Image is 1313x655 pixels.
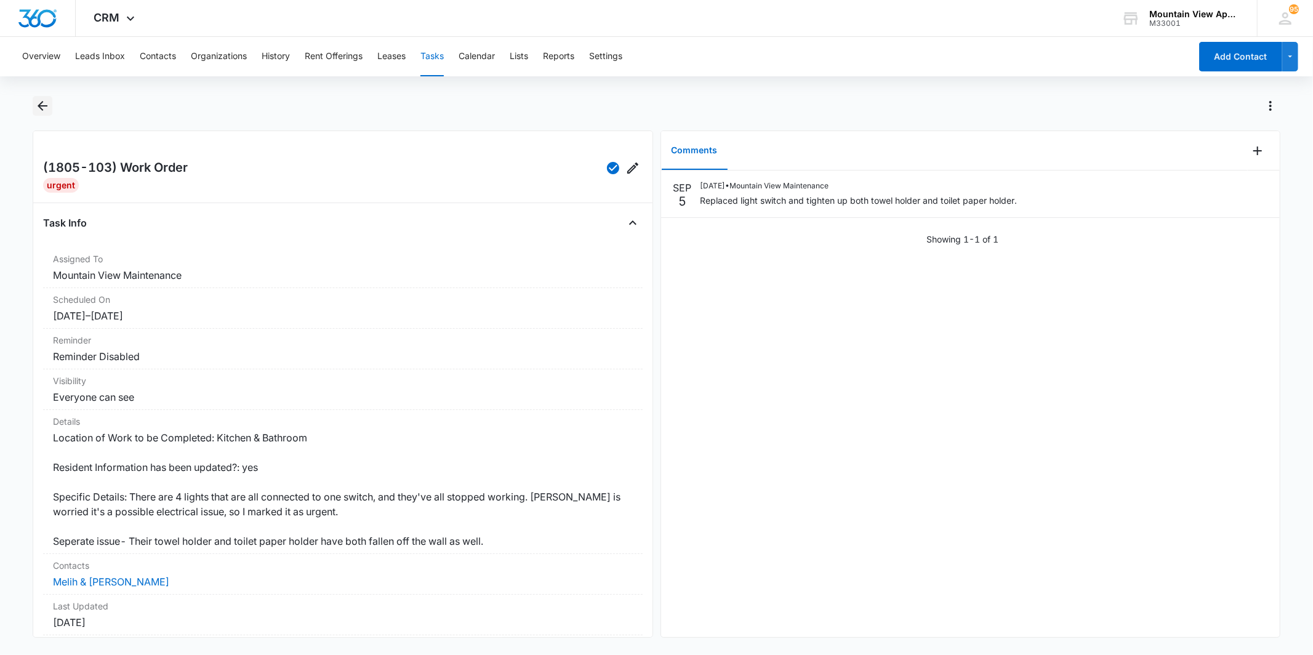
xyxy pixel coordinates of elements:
p: SEP [673,180,692,195]
span: CRM [94,11,120,24]
div: Last Updated[DATE] [43,595,642,635]
dt: Visibility [53,374,632,387]
button: Lists [510,37,528,76]
div: DetailsLocation of Work to be Completed: Kitchen & Bathroom Resident Information has been updated... [43,410,642,554]
button: Tasks [420,37,444,76]
button: Leases [377,37,406,76]
div: Scheduled On[DATE]–[DATE] [43,288,642,329]
div: account id [1149,19,1239,28]
div: Assigned ToMountain View Maintenance [43,247,642,288]
button: Settings [589,37,622,76]
button: Contacts [140,37,176,76]
p: Showing 1-1 of 1 [927,233,999,246]
button: Organizations [191,37,247,76]
dd: [DATE] [53,615,632,630]
h4: Task Info [43,215,87,230]
dt: Reminder [53,334,632,347]
button: Add Contact [1199,42,1282,71]
button: Calendar [459,37,495,76]
span: 95 [1289,4,1299,14]
dd: Location of Work to be Completed: Kitchen & Bathroom Resident Information has been updated?: yes ... [53,430,632,549]
p: 5 [678,195,686,207]
button: Actions [1261,96,1280,116]
div: ReminderReminder Disabled [43,329,642,369]
dd: Everyone can see [53,390,632,404]
div: account name [1149,9,1239,19]
button: Back [33,96,52,116]
button: Edit [623,158,643,178]
p: [DATE] • Mountain View Maintenance [701,180,1018,191]
dd: Mountain View Maintenance [53,268,632,283]
dt: Scheduled On [53,293,632,306]
div: VisibilityEveryone can see [43,369,642,410]
dt: Details [53,415,632,428]
dd: [DATE] – [DATE] [53,308,632,323]
dd: Reminder Disabled [53,349,632,364]
button: Leads Inbox [75,37,125,76]
button: Comments [662,132,728,170]
div: notifications count [1289,4,1299,14]
dt: Last Updated [53,600,632,613]
dt: Assigned To [53,252,632,265]
button: Overview [22,37,60,76]
button: Reports [543,37,574,76]
h2: (1805-103) Work Order [43,158,188,178]
button: Close [623,213,643,233]
p: Replaced light switch and tighten up both towel holder and toilet paper holder. [701,194,1018,207]
div: Urgent [43,178,79,193]
div: ContactsMelih & [PERSON_NAME] [43,554,642,595]
a: Melih & [PERSON_NAME] [53,576,169,588]
button: Add Comment [1248,141,1267,161]
button: History [262,37,290,76]
dt: Contacts [53,559,632,572]
button: Rent Offerings [305,37,363,76]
